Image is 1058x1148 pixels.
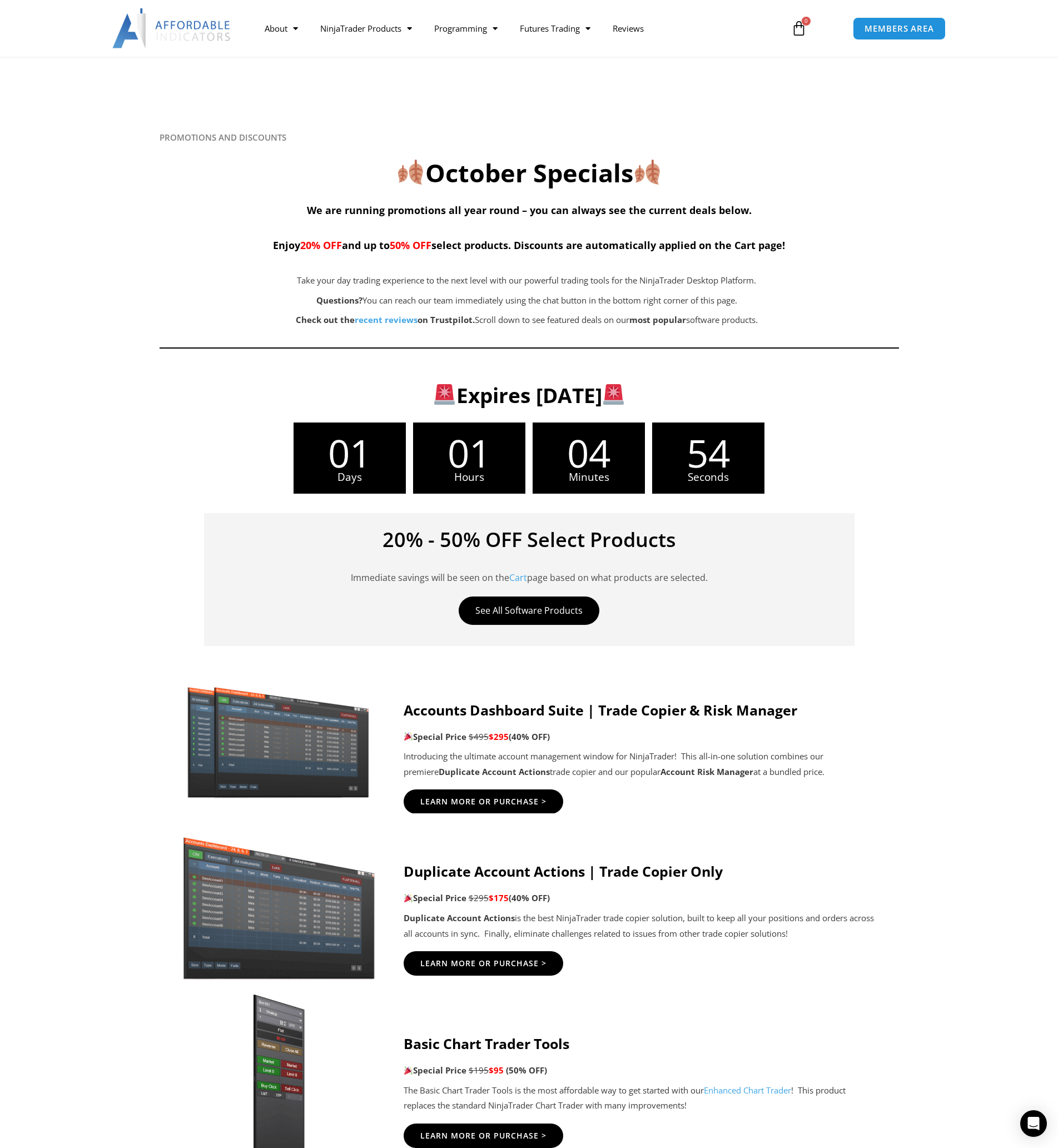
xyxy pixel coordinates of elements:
h4: Duplicate Account Actions | Trade Copier Only [404,863,877,879]
a: Futures Trading [509,16,602,41]
p: Immediate savings will be seen on the page based on what products are selected. [221,555,838,585]
span: Learn More Or Purchase > [420,1132,547,1140]
span: Enjoy and up to select products. Discounts are automatically applied on the Cart page! [273,238,785,252]
span: Days [294,472,406,483]
span: (50% OFF) [506,1065,547,1076]
span: 20% OFF [300,238,342,252]
span: $195 [469,1065,489,1076]
img: LogoAI | Affordable Indicators – NinjaTrader [112,8,232,48]
strong: Special Price [404,731,466,742]
span: Hours [413,472,525,483]
span: 0 [802,17,811,26]
b: most popular [629,314,686,325]
strong: Duplicate Account Actions [439,766,550,777]
span: 50% OFF [390,238,431,252]
a: Enhanced Chart Trader [704,1085,791,1096]
img: 🚨 [603,384,624,405]
a: MEMBERS AREA [853,17,946,40]
img: Screenshot 2024-11-20 151221 | Affordable Indicators – NinjaTrader [182,682,376,800]
b: (40% OFF) [509,731,550,742]
span: We are running promotions all year round – you can always see the current deals below. [307,203,752,217]
img: 🎉 [404,732,413,741]
span: Take your day trading experience to the next level with our powerful trading tools for the NinjaT... [297,275,756,286]
strong: Accounts Dashboard Suite | Trade Copier & Risk Manager [404,700,797,719]
span: 04 [533,434,645,472]
b: (40% OFF) [509,892,550,903]
p: You can reach our team immediately using the chat button in the bottom right corner of this page. [215,293,839,309]
img: Screenshot 2024-08-26 15414455555 | Affordable Indicators – NinjaTrader [182,825,376,980]
span: $495 [469,731,489,742]
p: Introducing the ultimate account management window for NinjaTrader! This all-in-one solution comb... [404,749,877,780]
span: $95 [489,1065,504,1076]
strong: Special Price [404,892,466,903]
a: Programming [423,16,509,41]
a: About [254,16,309,41]
span: Learn More Or Purchase > [420,798,547,806]
span: Learn More Or Purchase > [420,960,547,967]
span: 54 [652,434,764,472]
a: NinjaTrader Products [309,16,423,41]
strong: Questions? [316,295,362,306]
a: See All Software Products [459,597,599,625]
strong: Special Price [404,1065,466,1076]
img: 🎉 [404,894,413,902]
strong: Duplicate Account Actions [404,912,515,923]
h4: 20% - 50% OFF Select Products [221,530,838,550]
a: recent reviews [355,314,418,325]
span: MEMBERS AREA [865,24,934,33]
span: 01 [413,434,525,472]
div: Open Intercom Messenger [1020,1110,1047,1137]
img: 🍂 [635,160,660,185]
img: 🍂 [398,160,423,185]
span: $295 [489,731,509,742]
span: $175 [489,892,509,903]
h6: PROMOTIONS AND DISCOUNTS [160,132,899,143]
p: is the best NinjaTrader trade copier solution, built to keep all your positions and orders across... [404,911,877,942]
a: 0 [774,12,823,44]
p: The Basic Chart Trader Tools is the most affordable way to get started with our ! This product re... [404,1083,877,1114]
h2: October Specials [160,157,899,190]
nav: Menu [254,16,778,41]
span: $295 [469,892,489,903]
img: 🚨 [434,384,455,405]
a: Learn More Or Purchase > [404,1124,563,1148]
a: Cart [509,571,527,584]
span: Minutes [533,472,645,483]
strong: Basic Chart Trader Tools [404,1034,569,1053]
a: Learn More Or Purchase > [404,789,563,814]
a: Learn More Or Purchase > [404,951,563,976]
strong: Check out the on Trustpilot. [296,314,475,325]
img: 🎉 [404,1066,413,1075]
p: Scroll down to see featured deals on our software products. [215,312,839,328]
a: Reviews [602,16,655,41]
h3: Expires [DATE] [177,382,881,409]
span: 01 [294,434,406,472]
strong: Account Risk Manager [660,766,753,777]
span: Seconds [652,472,764,483]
